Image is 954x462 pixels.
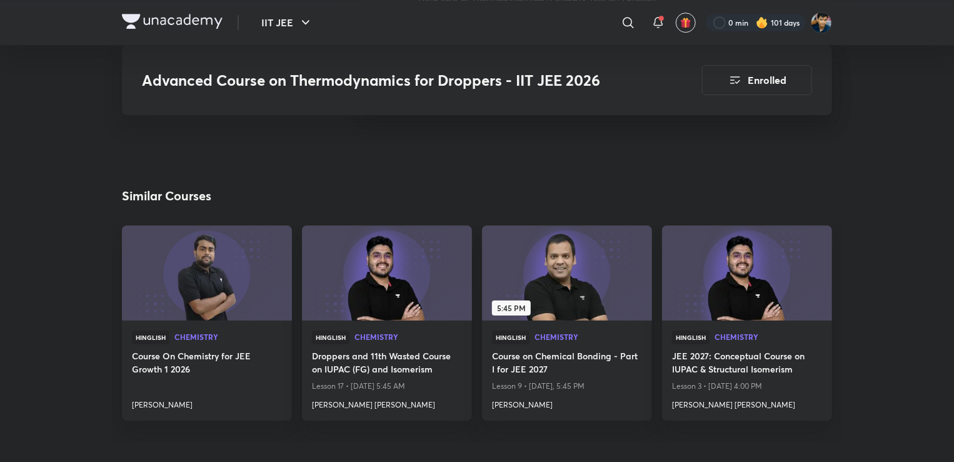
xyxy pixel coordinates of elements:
[354,333,462,342] a: Chemistry
[300,225,473,322] img: new-thumbnail
[174,333,282,342] a: Chemistry
[672,394,822,411] a: [PERSON_NAME] [PERSON_NAME]
[535,333,642,342] a: Chemistry
[672,349,822,378] a: JEE 2027: Conceptual Course on IUPAC & Structural Isomerism
[142,71,631,90] h3: Advanced Course on Thermodynamics for Droppers - IIT JEE 2026
[492,300,531,316] span: 5:45 PM
[312,349,462,378] a: Droppers and 11th Wasted Course on IUPAC (FG) and Isomerism
[254,10,321,35] button: IIT JEE
[715,333,822,342] a: Chemistry
[702,65,812,95] button: Enrolled
[122,14,223,29] img: Company Logo
[492,394,642,411] a: [PERSON_NAME]
[354,333,462,341] span: Chemistry
[122,14,223,32] a: Company Logo
[492,349,642,378] a: Course on Chemical Bonding - Part I for JEE 2027
[122,187,211,205] h2: Similar Courses
[672,378,822,394] p: Lesson 3 • [DATE] 4:00 PM
[312,378,462,394] p: Lesson 17 • [DATE] 5:45 AM
[132,331,169,344] span: Hinglish
[122,225,292,321] a: new-thumbnail
[676,13,696,33] button: avatar
[302,225,472,321] a: new-thumbnail
[132,349,282,378] a: Course On Chemistry for JEE Growth 1 2026
[312,394,462,411] a: [PERSON_NAME] [PERSON_NAME]
[480,225,653,322] img: new-thumbnail
[132,394,282,411] a: [PERSON_NAME]
[482,225,652,321] a: new-thumbnail5:45 PM
[174,333,282,341] span: Chemistry
[680,17,691,28] img: avatar
[660,225,833,322] img: new-thumbnail
[756,16,768,29] img: streak
[715,333,822,341] span: Chemistry
[312,331,349,344] span: Hinglish
[535,333,642,341] span: Chemistry
[672,331,710,344] span: Hinglish
[492,378,642,394] p: Lesson 9 • [DATE], 5:45 PM
[492,331,530,344] span: Hinglish
[120,225,293,322] img: new-thumbnail
[811,12,832,33] img: SHREYANSH GUPTA
[662,225,832,321] a: new-thumbnail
